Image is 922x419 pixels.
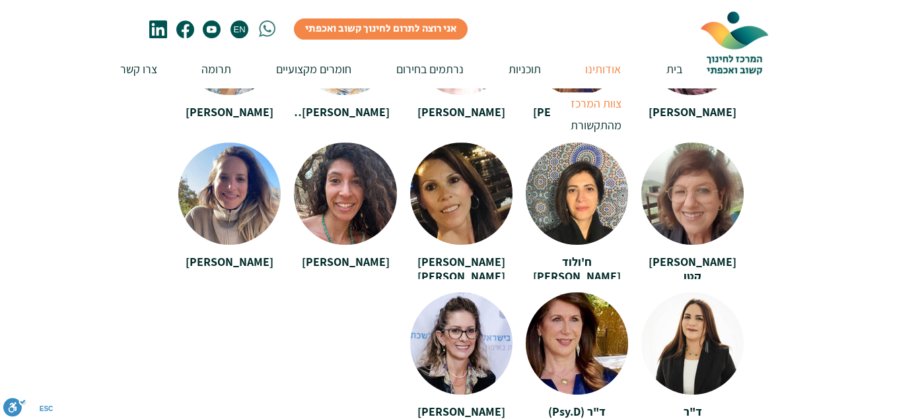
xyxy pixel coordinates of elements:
[259,20,275,37] svg: whatsapp
[114,50,164,88] p: צרו קשר
[660,50,689,88] p: בית
[305,22,456,36] span: אני רוצה לתרום לחינוך קשוב ואכפתי
[302,254,390,269] span: [PERSON_NAME]
[86,50,167,88] a: צרו קשר
[649,104,736,119] span: [PERSON_NAME]
[294,18,468,40] a: אני רוצה לתרום לחינוך קשוב ואכפתי
[186,254,273,269] span: [PERSON_NAME]
[565,114,627,136] p: מהתקשורת
[230,20,248,38] a: EN
[631,50,692,88] a: בית
[474,50,551,88] a: תוכניות
[167,50,241,88] a: תרומה
[649,254,736,284] span: [PERSON_NAME] קטן
[551,92,631,114] a: צוות המרכז
[533,254,621,284] span: ח'ולוד [PERSON_NAME]
[551,114,631,136] a: מהתקשורת
[269,50,358,88] p: חומרים מקצועיים
[533,104,621,119] span: [PERSON_NAME]
[417,104,505,119] span: [PERSON_NAME]
[551,50,631,88] a: אודותינו
[417,404,505,419] span: [PERSON_NAME]
[241,50,361,88] a: חומרים מקצועיים
[195,50,238,88] p: תרומה
[390,50,470,88] p: נרתמים בחירום
[186,104,273,119] span: [PERSON_NAME]
[203,20,221,38] svg: youtube
[565,92,627,114] p: צוות המרכז
[740,362,922,419] iframe: Wix Chat
[290,104,390,134] span: [PERSON_NAME] קאסם
[579,50,627,88] p: אודותינו
[86,50,692,88] nav: אתר
[502,50,548,88] p: תוכניות
[176,20,194,38] svg: פייסבוק
[361,50,474,88] a: נרתמים בחירום
[232,24,247,34] span: EN
[417,254,505,284] span: [PERSON_NAME] [PERSON_NAME]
